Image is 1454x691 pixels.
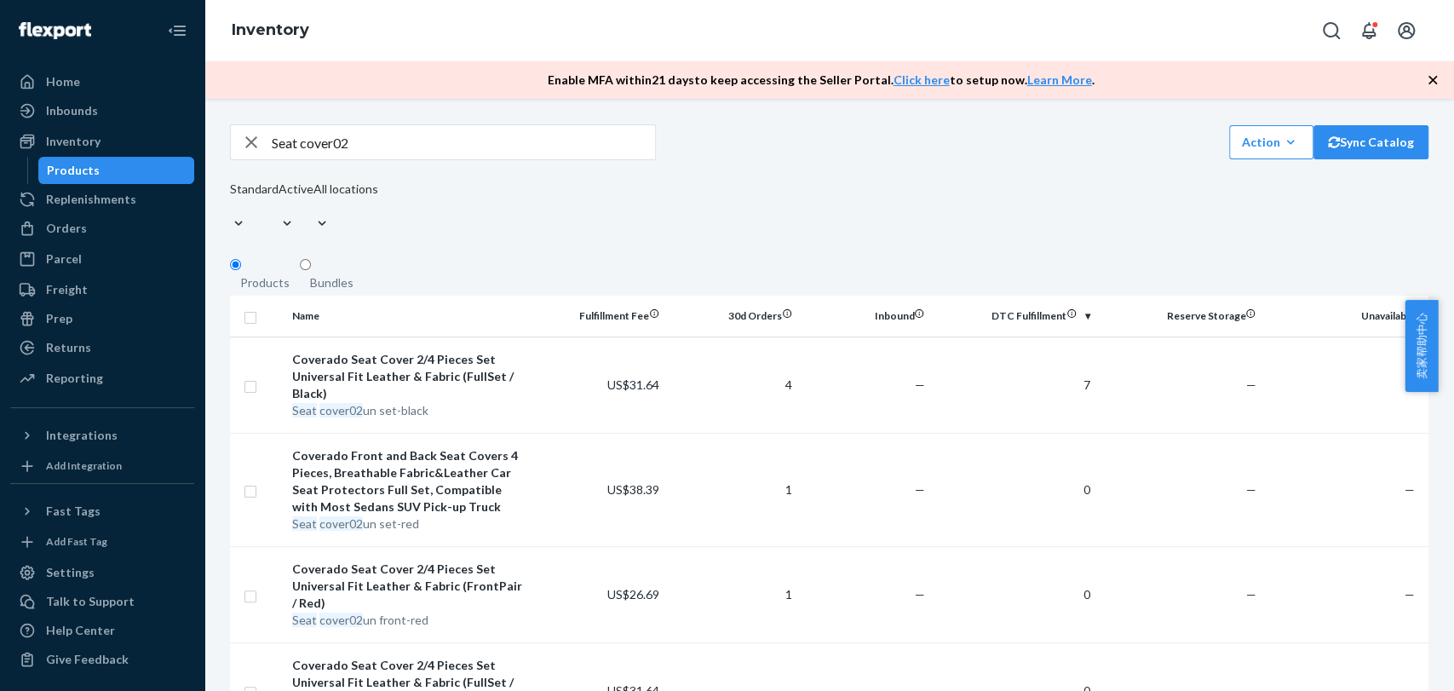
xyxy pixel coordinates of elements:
[10,276,194,303] a: Freight
[10,305,194,332] a: Prep
[1027,72,1092,87] a: Learn More
[10,588,194,615] a: Talk to Support
[1389,14,1423,48] button: Open account menu
[10,559,194,586] a: Settings
[292,515,527,533] div: un set-red
[666,296,799,337] th: 30d Orders
[46,534,107,549] div: Add Fast Tag
[46,503,101,520] div: Fast Tags
[607,377,659,392] span: US$31.64
[46,370,103,387] div: Reporting
[47,162,100,179] div: Products
[46,281,88,298] div: Freight
[319,516,363,531] em: cover02
[46,133,101,150] div: Inventory
[10,365,194,392] a: Reporting
[1097,296,1263,337] th: Reserve Storage
[292,516,317,531] em: Seat
[1352,14,1386,48] button: Open notifications
[292,561,527,612] div: Coverado Seat Cover 2/4 Pieces Set Universal Fit Leather & Fabric (FrontPair / Red)
[38,157,195,184] a: Products
[10,334,194,361] a: Returns
[548,72,1095,89] p: Enable MFA within 21 days to keep accessing the Seller Portal. to setup now. .
[292,447,527,515] div: Coverado Front and Back Seat Covers 4 Pieces, Breathable Fabric&Leather Car Seat Protectors Full ...
[240,274,290,291] div: Products
[10,456,194,476] a: Add Integration
[1405,300,1438,392] button: 卖家帮助中心
[1245,377,1256,392] span: —
[10,498,194,525] button: Fast Tags
[19,22,91,39] img: Flexport logo
[292,351,527,402] div: Coverado Seat Cover 2/4 Pieces Set Universal Fit Leather & Fabric (FullSet / Black)
[894,72,950,87] a: Click here
[534,296,667,337] th: Fulfillment Fee
[292,613,317,627] em: Seat
[1262,296,1428,337] th: Unavailable
[46,564,95,581] div: Settings
[931,337,1097,433] td: 7
[160,14,194,48] button: Close Navigation
[46,593,135,610] div: Talk to Support
[230,181,279,198] div: Standard
[313,198,315,215] input: All locations
[46,339,91,356] div: Returns
[46,220,87,237] div: Orders
[931,433,1097,546] td: 0
[1245,587,1256,602] span: —
[292,403,317,417] em: Seat
[1242,134,1301,151] div: Action
[10,68,194,95] a: Home
[931,546,1097,642] td: 0
[607,482,659,497] span: US$38.39
[319,403,363,417] em: cover02
[46,458,122,473] div: Add Integration
[10,186,194,213] a: Replenishments
[46,73,80,90] div: Home
[272,125,655,159] input: Search inventory by name or sku
[10,245,194,273] a: Parcel
[1405,587,1415,602] span: —
[46,651,129,668] div: Give Feedback
[46,250,82,268] div: Parcel
[218,6,323,55] ol: breadcrumbs
[292,402,527,419] div: un set-black
[10,532,194,552] a: Add Fast Tag
[1405,482,1415,497] span: —
[1229,125,1313,159] button: Action
[666,337,799,433] td: 4
[285,296,534,337] th: Name
[46,622,115,639] div: Help Center
[279,181,313,198] div: Active
[310,274,353,291] div: Bundles
[1314,14,1348,48] button: Open Search Box
[46,102,98,119] div: Inbounds
[666,433,799,546] td: 1
[931,296,1097,337] th: DTC Fulfillment
[279,198,280,215] input: Active
[292,612,527,629] div: un front-red
[232,20,309,39] a: Inventory
[607,587,659,602] span: US$26.69
[1313,125,1428,159] button: Sync Catalog
[666,546,799,642] td: 1
[914,482,924,497] span: —
[300,259,311,270] input: Bundles
[313,181,378,198] div: All locations
[10,128,194,155] a: Inventory
[46,310,72,327] div: Prep
[10,646,194,673] button: Give Feedback
[914,377,924,392] span: —
[1245,482,1256,497] span: —
[46,427,118,444] div: Integrations
[319,613,363,627] em: cover02
[46,191,136,208] div: Replenishments
[10,422,194,449] button: Integrations
[10,617,194,644] a: Help Center
[230,259,241,270] input: Products
[230,198,232,215] input: Standard
[914,587,924,602] span: —
[799,296,932,337] th: Inbound
[10,215,194,242] a: Orders
[10,97,194,124] a: Inbounds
